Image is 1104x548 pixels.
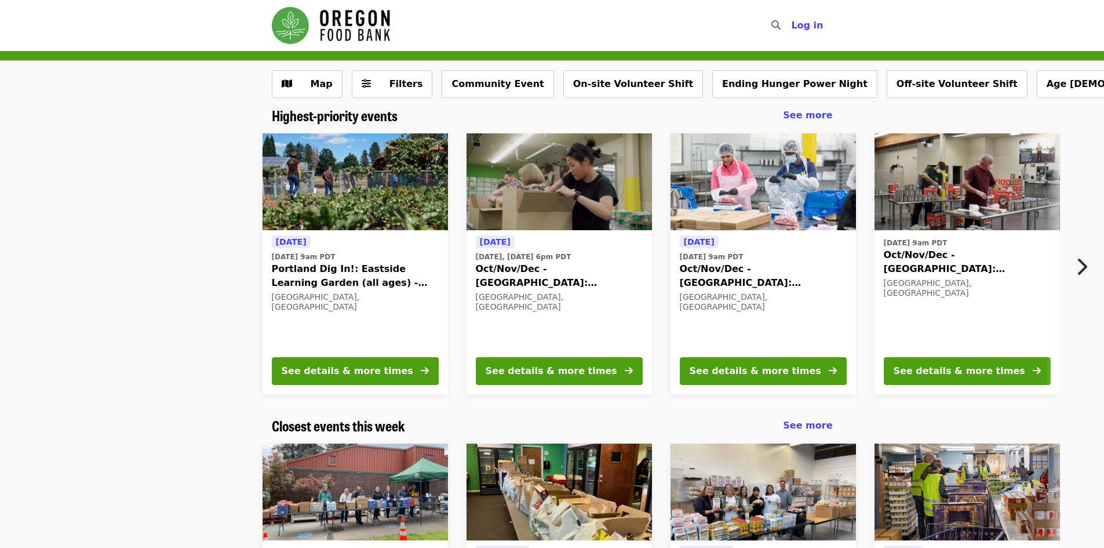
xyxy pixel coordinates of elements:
[389,78,423,89] span: Filters
[476,252,571,262] time: [DATE], [DATE] 6pm PDT
[272,70,343,98] button: Show map view
[671,444,856,541] img: Reynolds Middle School Food Pantry - Partner Agency Support organized by Oregon Food Bank
[1066,251,1104,283] button: Next item
[783,110,832,121] span: See more
[680,262,847,290] span: Oct/Nov/Dec - [GEOGRAPHIC_DATA]: Repack/Sort (age [DEMOGRAPHIC_DATA]+)
[783,108,832,122] a: See more
[875,133,1060,394] a: See details for "Oct/Nov/Dec - Portland: Repack/Sort (age 16+)"
[1033,365,1041,376] i: arrow-right icon
[563,70,703,98] button: On-site Volunteer Shift
[467,133,652,231] img: Oct/Nov/Dec - Portland: Repack/Sort (age 8+) organized by Oregon Food Bank
[476,262,643,290] span: Oct/Nov/Dec - [GEOGRAPHIC_DATA]: Repack/Sort (age [DEMOGRAPHIC_DATA]+)
[788,12,797,39] input: Search
[1076,256,1087,278] i: chevron-right icon
[263,418,842,434] div: Closest events this week
[272,357,439,385] button: See details & more times
[263,133,448,394] a: See details for "Portland Dig In!: Eastside Learning Garden (all ages) - Aug/Sept/Oct"
[680,252,744,262] time: [DATE] 9am PDT
[671,133,856,394] a: See details for "Oct/Nov/Dec - Beaverton: Repack/Sort (age 10+)"
[311,78,333,89] span: Map
[263,107,842,124] div: Highest-priority events
[875,444,1060,541] img: Northeast Emergency Food Program - Partner Agency Support organized by Oregon Food Bank
[829,365,837,376] i: arrow-right icon
[887,70,1028,98] button: Off-site Volunteer Shift
[680,292,847,312] div: [GEOGRAPHIC_DATA], [GEOGRAPHIC_DATA]
[771,20,781,31] i: search icon
[272,415,405,436] span: Closest events this week
[272,418,405,434] a: Closest events this week
[884,278,1051,298] div: [GEOGRAPHIC_DATA], [GEOGRAPHIC_DATA]
[671,133,856,231] img: Oct/Nov/Dec - Beaverton: Repack/Sort (age 10+) organized by Oregon Food Bank
[362,78,371,89] i: sliders-h icon
[263,444,448,541] img: Kelly Elementary School Food Pantry - Partner Agency Support organized by Oregon Food Bank
[272,107,398,124] a: Highest-priority events
[625,365,633,376] i: arrow-right icon
[467,444,652,541] img: Portland Open Bible - Partner Agency Support (16+) organized by Oregon Food Bank
[684,237,715,246] span: [DATE]
[263,133,448,231] img: Portland Dig In!: Eastside Learning Garden (all ages) - Aug/Sept/Oct organized by Oregon Food Bank
[442,70,553,98] button: Community Event
[884,238,948,248] time: [DATE] 9am PDT
[690,364,821,378] div: See details & more times
[884,248,1051,276] span: Oct/Nov/Dec - [GEOGRAPHIC_DATA]: Repack/Sort (age [DEMOGRAPHIC_DATA]+)
[421,365,429,376] i: arrow-right icon
[282,78,292,89] i: map icon
[783,419,832,433] a: See more
[467,133,652,394] a: See details for "Oct/Nov/Dec - Portland: Repack/Sort (age 8+)"
[894,364,1025,378] div: See details & more times
[680,357,847,385] button: See details & more times
[486,364,617,378] div: See details & more times
[272,105,398,125] span: Highest-priority events
[272,7,390,44] img: Oregon Food Bank - Home
[712,70,877,98] button: Ending Hunger Power Night
[476,357,643,385] button: See details & more times
[884,357,1051,385] button: See details & more times
[272,292,439,312] div: [GEOGRAPHIC_DATA], [GEOGRAPHIC_DATA]
[272,252,336,262] time: [DATE] 9am PDT
[875,133,1060,231] img: Oct/Nov/Dec - Portland: Repack/Sort (age 16+) organized by Oregon Food Bank
[476,292,643,312] div: [GEOGRAPHIC_DATA], [GEOGRAPHIC_DATA]
[272,262,439,290] span: Portland Dig In!: Eastside Learning Garden (all ages) - Aug/Sept/Oct
[783,420,832,431] span: See more
[352,70,433,98] button: Filters (0 selected)
[276,237,307,246] span: [DATE]
[782,14,832,37] button: Log in
[282,364,413,378] div: See details & more times
[480,237,511,246] span: [DATE]
[791,20,823,31] span: Log in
